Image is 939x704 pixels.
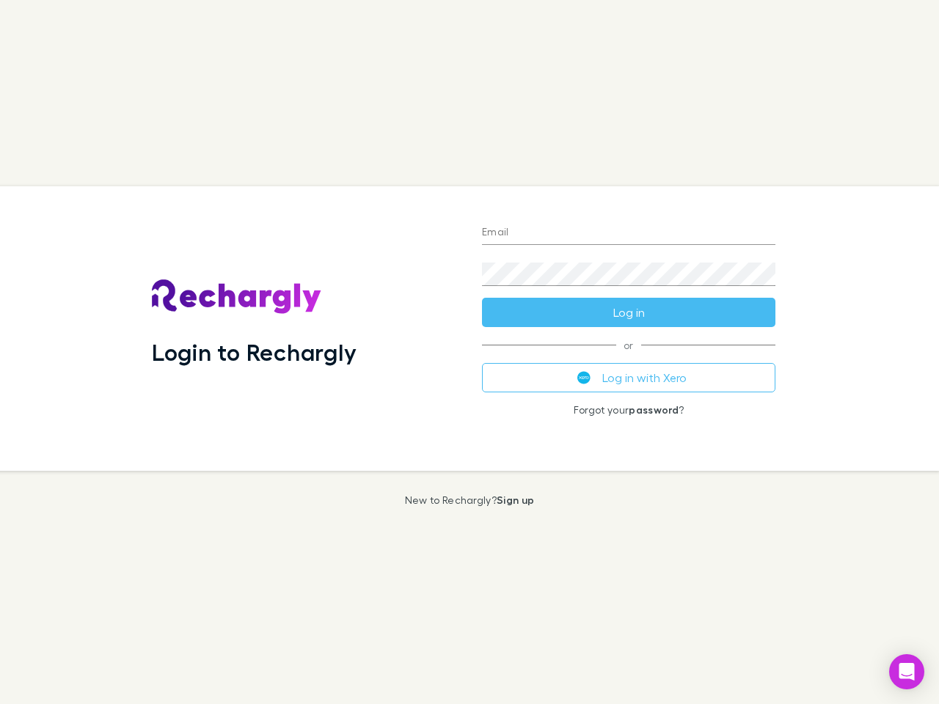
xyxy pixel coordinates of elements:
p: Forgot your ? [482,404,775,416]
h1: Login to Rechargly [152,338,357,366]
img: Rechargly's Logo [152,279,322,315]
img: Xero's logo [577,371,591,384]
button: Log in with Xero [482,363,775,392]
a: Sign up [497,494,534,506]
button: Log in [482,298,775,327]
div: Open Intercom Messenger [889,654,924,689]
a: password [629,403,679,416]
p: New to Rechargly? [405,494,535,506]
